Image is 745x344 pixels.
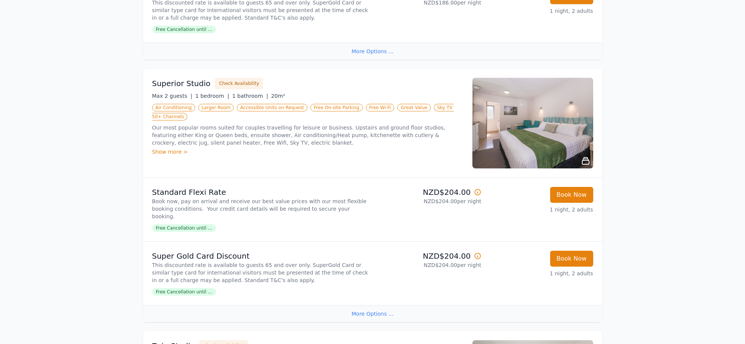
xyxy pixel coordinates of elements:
span: Free Cancellation until ... [152,224,216,232]
p: Super Gold Card Discount [152,251,370,261]
span: Free Wi-Fi [366,104,395,111]
p: Standard Flexi Rate [152,187,370,197]
button: Check Availability [215,78,263,89]
div: Show more > [152,148,463,156]
span: Air Conditioning [152,104,195,111]
span: Accessible Units on Request [237,104,307,111]
p: 1 night, 2 adults [487,270,593,277]
span: Great Value [397,104,430,111]
div: More Options ... [143,43,602,60]
p: NZD$204.00 [376,251,481,261]
span: 20m² [271,93,285,99]
span: Free Cancellation until ... [152,26,216,33]
span: Free Cancellation until ... [152,288,216,296]
span: Max 2 guests | [152,93,193,99]
p: NZD$204.00 [376,187,481,197]
span: 1 bathroom | [232,93,268,99]
button: Book Now [550,251,593,267]
p: 1 night, 2 adults [487,7,593,15]
p: 1 night, 2 adults [487,206,593,213]
p: NZD$204.00 per night [376,261,481,269]
p: This discounted rate is available to guests 65 and over only. SuperGold Card or similar type card... [152,261,370,284]
div: More Options ... [143,305,602,322]
span: Larger Room [198,104,234,111]
button: Book Now [550,187,593,203]
p: NZD$204.00 per night [376,197,481,205]
h3: Superior Studio [152,78,211,89]
span: 1 bedroom | [195,93,229,99]
p: Our most popular rooms suited for couples travelling for leisure or business. Upstairs and ground... [152,124,463,147]
p: Book now, pay on arrival and receive our best value prices with our most flexible booking conditi... [152,197,370,220]
span: Free On-site Parking [310,104,363,111]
